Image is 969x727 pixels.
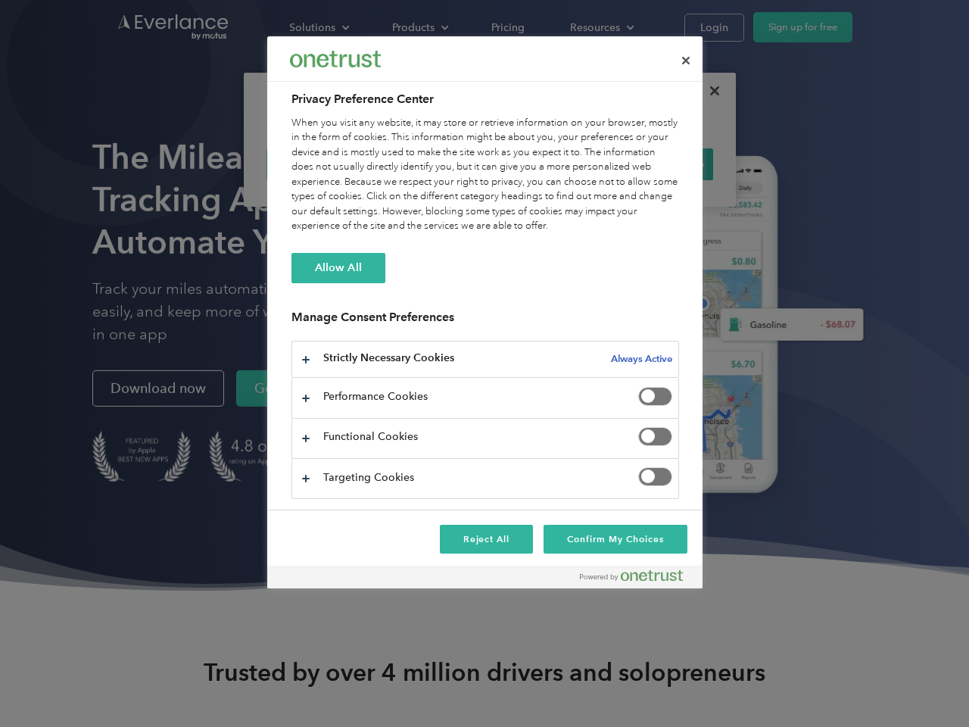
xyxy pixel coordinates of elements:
[291,116,679,234] div: When you visit any website, it may store or retrieve information on your browser, mostly in the f...
[290,51,381,67] img: Everlance
[669,44,703,77] button: Close
[267,36,703,588] div: Privacy Preference Center
[290,44,381,74] div: Everlance
[291,310,679,333] h3: Manage Consent Preferences
[291,90,679,108] h2: Privacy Preference Center
[580,569,695,588] a: Powered by OneTrust Opens in a new Tab
[580,569,683,582] img: Powered by OneTrust Opens in a new Tab
[267,36,703,588] div: Preference center
[440,525,534,554] button: Reject All
[544,525,687,554] button: Confirm My Choices
[291,253,385,283] button: Allow All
